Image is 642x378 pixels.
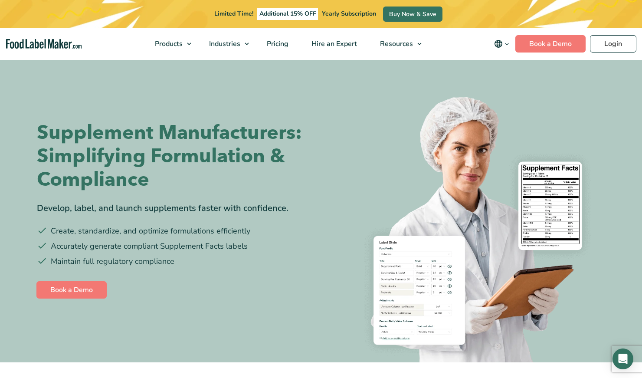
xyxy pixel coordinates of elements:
[515,35,586,53] a: Book a Demo
[214,10,253,18] span: Limited Time!
[369,28,426,60] a: Resources
[264,39,289,49] span: Pricing
[300,28,367,60] a: Hire an Expert
[37,240,314,252] li: Accurately generate compliant Supplement Facts labels
[37,225,314,237] li: Create, standardize, and optimize formulations efficiently
[206,39,241,49] span: Industries
[377,39,414,49] span: Resources
[309,39,358,49] span: Hire an Expert
[37,202,314,215] div: Develop, label, and launch supplements faster with confidence.
[383,7,442,22] a: Buy Now & Save
[37,256,314,267] li: Maintain full regulatory compliance
[255,28,298,60] a: Pricing
[613,348,633,369] div: Open Intercom Messenger
[37,121,314,191] h1: Supplement Manufacturers: Simplifying Formulation & Compliance
[144,28,196,60] a: Products
[590,35,636,53] a: Login
[198,28,253,60] a: Industries
[36,281,107,299] a: Book a Demo
[152,39,183,49] span: Products
[322,10,376,18] span: Yearly Subscription
[257,8,318,20] span: Additional 15% OFF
